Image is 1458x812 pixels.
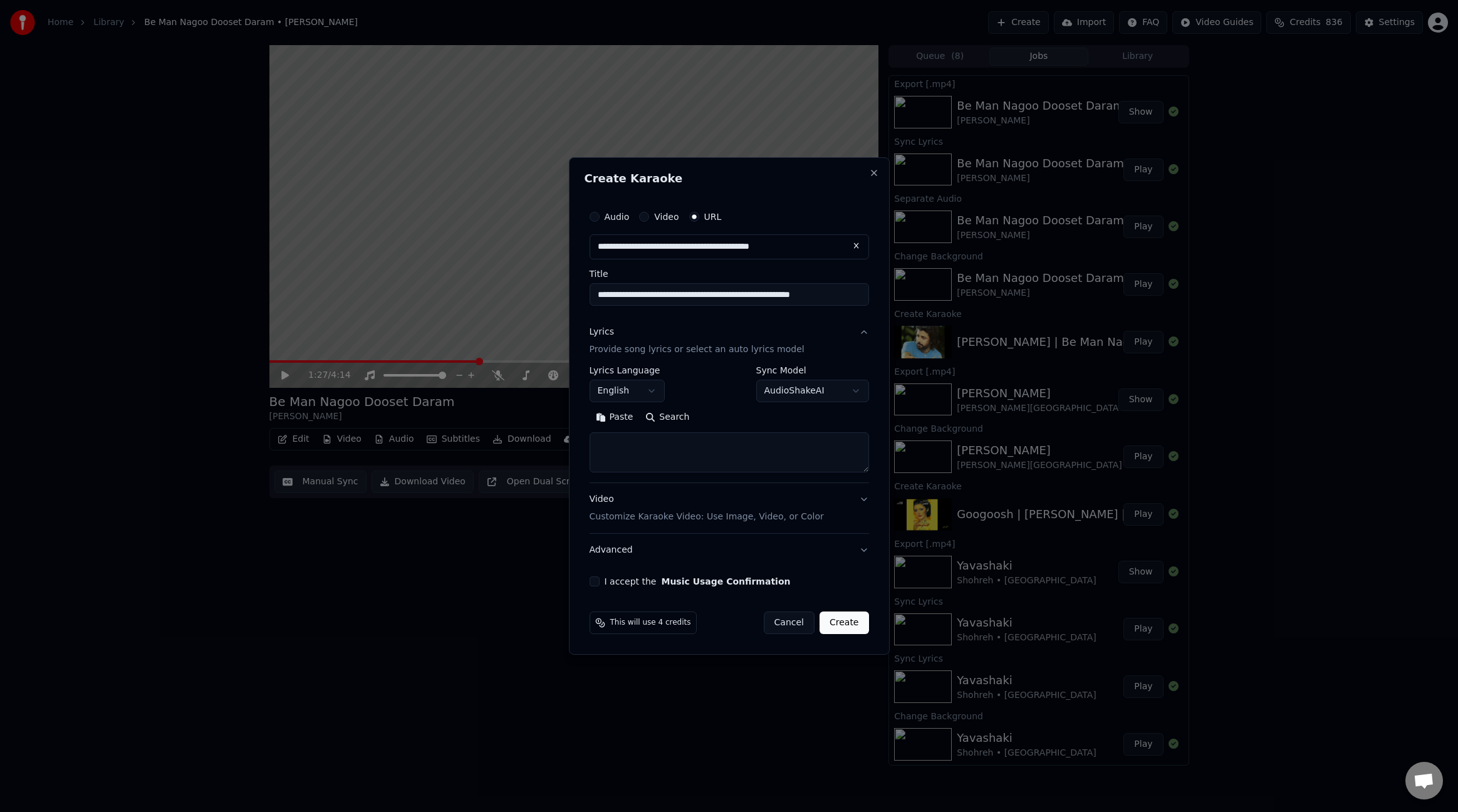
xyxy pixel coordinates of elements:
label: Title [590,269,869,278]
label: Video [654,212,679,221]
button: VideoCustomize Karaoke Video: Use Image, Video, or Color [590,483,869,533]
label: Audio [605,212,630,221]
div: Video [590,493,824,523]
div: LyricsProvide song lyrics or select an auto lyrics model [590,366,869,482]
button: Advanced [590,534,869,566]
button: Cancel [764,612,815,634]
label: Lyrics Language [590,366,665,375]
button: Paste [590,407,640,427]
span: This will use 4 credits [610,618,691,628]
p: Customize Karaoke Video: Use Image, Video, or Color [590,511,824,523]
label: I accept the [605,577,791,586]
label: Sync Model [756,366,869,375]
button: I accept the [661,577,790,586]
label: URL [704,212,722,221]
button: Search [639,407,695,427]
h2: Create Karaoke [585,173,874,184]
button: LyricsProvide song lyrics or select an auto lyrics model [590,316,869,366]
p: Provide song lyrics or select an auto lyrics model [590,343,805,356]
div: Lyrics [590,326,614,338]
button: Create [820,612,869,634]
